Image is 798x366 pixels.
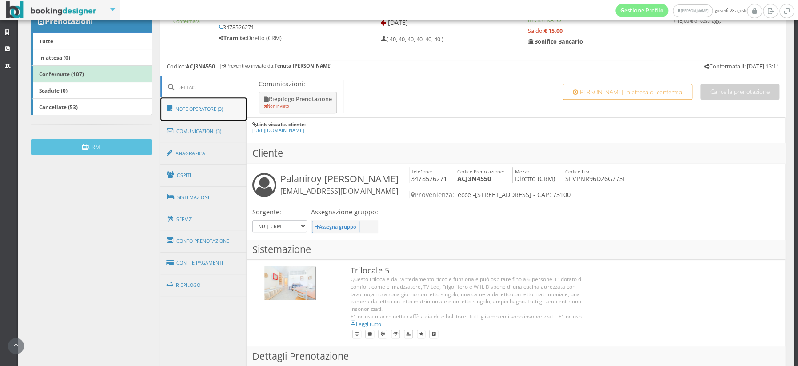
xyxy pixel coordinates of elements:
img: BookingDesigner.com [6,1,96,19]
h3: Cliente [247,143,785,163]
a: Conto Prenotazione [160,229,247,253]
button: Cancella prenotazione [700,84,779,100]
a: Servizi [160,208,247,231]
a: Leggi tutto [350,320,381,327]
span: Provenienza: [411,190,454,199]
h4: Diretto (CRM) [512,167,555,183]
a: [URL][DOMAIN_NAME] [252,127,304,133]
a: Scadute (0) [31,82,152,99]
span: - CAP: 73100 [533,190,570,199]
span: [STREET_ADDRESS] [475,190,531,199]
h5: Confermata il: [DATE] 13:11 [704,63,779,70]
b: Prenotazioni [45,16,93,26]
h5: [EMAIL_ADDRESS][DOMAIN_NAME] [219,13,351,20]
h4: SLVPNR96D26G273F [563,167,626,183]
a: Conti e Pagamenti [160,252,247,274]
b: Tenuta [PERSON_NAME] [275,62,332,69]
b: Bonifico Bancario [527,38,583,45]
button: [PERSON_NAME] in attesa di conferma [563,84,692,100]
small: Codice Prenotazione: [457,168,504,175]
h4: Sorgente: [252,208,307,216]
h3: Trilocale 5 [350,266,583,276]
a: Sistemazione [160,186,247,209]
button: Riepilogo Prenotazione Non inviato [259,92,337,113]
a: Anagrafica [160,142,247,165]
b: ACJ3N4550 [457,174,491,183]
button: Assegna gruppo [312,221,359,233]
span: [DATE] [388,18,408,27]
b: Link visualiz. cliente: [257,121,306,128]
div: Questo trilocale dall'arredamento ricco e funzionale può ospitare fino a 6 persone. E' dotato di ... [350,275,583,327]
small: Codice Fisc.: [565,168,593,175]
b: Cancellate (53) [39,103,78,110]
b: Tutte [39,37,53,44]
h6: | Preventivo inviato da: [219,63,332,69]
h5: ( 40, 40, 40, 40, 40, 40 ) [381,36,443,43]
a: Ospiti [160,164,247,187]
a: Prenotazioni 107 [31,10,152,33]
b: ACJ3N4550 [186,63,215,70]
a: [PERSON_NAME] [673,4,712,17]
small: Mezzo: [515,168,530,175]
small: [EMAIL_ADDRESS][DOMAIN_NAME] [280,186,398,196]
p: Comunicazioni: [259,80,339,88]
h5: Pagamento pari a REGISTRATO [527,10,721,24]
a: Riepilogo [160,273,247,297]
a: Dettagli [160,76,247,99]
a: In attesa (0) [31,49,152,66]
h4: Assegnazione gruppo: [311,208,378,216]
span: giovedì, 28 agosto [615,4,747,17]
a: Comunicazioni (3) [160,120,247,143]
a: Cancellate (53) [31,99,152,116]
h3: Palaniroy [PERSON_NAME] [280,173,399,196]
small: + 15,00 € di costi agg. [673,17,721,24]
a: Tutte [31,32,152,49]
button: CRM [31,139,152,155]
strong: € 15,00 [543,27,562,35]
b: Confermate (107) [39,70,84,77]
img: 6480604fa96b11e9805da647fc135771.jpg [264,266,315,300]
h5: Diretto (CRM) [219,35,351,41]
h5: 3478526271 [219,24,351,31]
b: Tramite: [219,34,247,42]
h5: Codice: [167,63,215,70]
h4: Lecce - [409,191,748,198]
a: Gestione Profilo [615,4,669,17]
small: Telefono: [411,168,432,175]
a: Note Operatore (3) [160,97,247,121]
b: In attesa (0) [39,54,70,61]
h3: Sistemazione [247,240,785,260]
h5: Saldo: [527,28,721,34]
small: Non inviato [264,103,289,109]
b: Scadute (0) [39,87,68,94]
h4: 3478526271 [409,167,447,183]
a: Confermate (107) [31,65,152,82]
